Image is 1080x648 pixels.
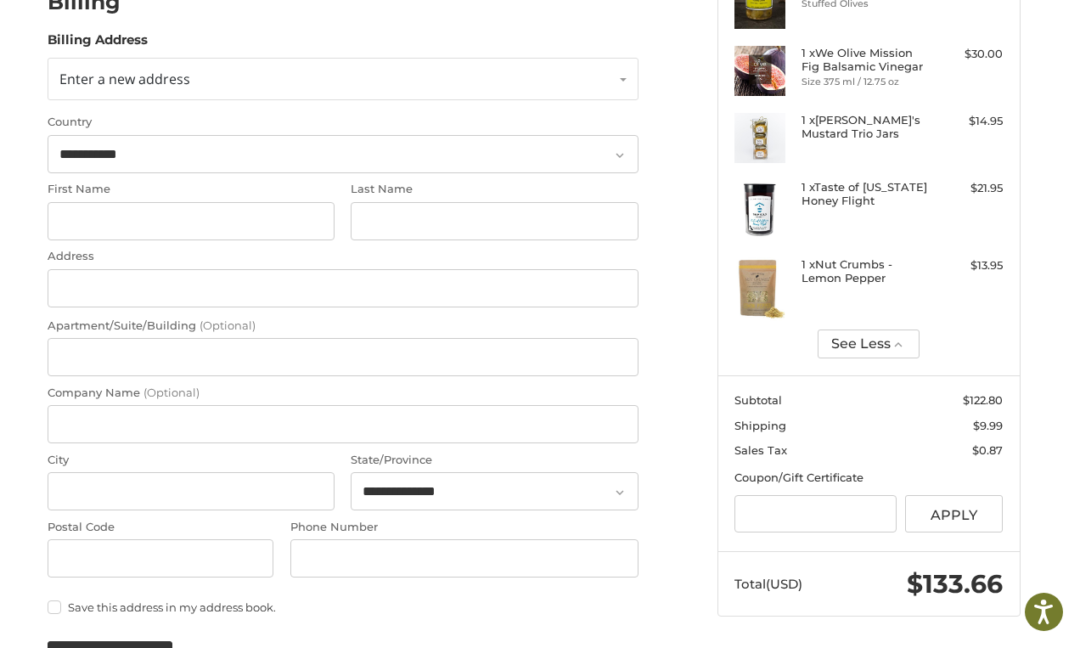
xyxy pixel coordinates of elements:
small: (Optional) [200,318,256,332]
label: Save this address in my address book. [48,600,638,614]
span: $9.99 [973,419,1003,432]
h4: 1 x Nut Crumbs - Lemon Pepper [802,257,931,285]
div: $13.95 [936,257,1003,274]
div: $14.95 [936,113,1003,130]
input: Gift Certificate or Coupon Code [734,495,897,533]
button: See Less [818,330,920,359]
span: $133.66 [907,568,1003,600]
span: Subtotal [734,393,782,407]
span: $0.87 [972,443,1003,457]
label: Apartment/Suite/Building [48,318,638,335]
button: Apply [905,495,1004,533]
label: Last Name [351,181,638,198]
h4: 1 x [PERSON_NAME]'s Mustard Trio Jars [802,113,931,141]
label: Postal Code [48,519,274,536]
span: Sales Tax [734,443,787,457]
button: Open LiveChat chat widget [195,22,216,42]
div: Coupon/Gift Certificate [734,470,1003,487]
div: $21.95 [936,180,1003,197]
legend: Billing Address [48,31,148,58]
label: State/Province [351,452,638,469]
div: $30.00 [936,46,1003,63]
span: Total (USD) [734,576,802,592]
a: Enter or select a different address [48,58,638,100]
li: Size 375 ml / 12.75 oz [802,75,931,89]
span: $122.80 [963,393,1003,407]
label: Address [48,248,638,265]
p: We're away right now. Please check back later! [24,25,192,39]
label: Phone Number [290,519,638,536]
h4: 1 x Taste of [US_STATE] Honey Flight [802,180,931,208]
label: First Name [48,181,335,198]
label: City [48,452,335,469]
span: Shipping [734,419,786,432]
span: Enter a new address [59,70,190,88]
small: (Optional) [143,386,200,399]
h4: 1 x We Olive Mission Fig Balsamic Vinegar [802,46,931,74]
label: Country [48,114,638,131]
label: Company Name [48,385,638,402]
